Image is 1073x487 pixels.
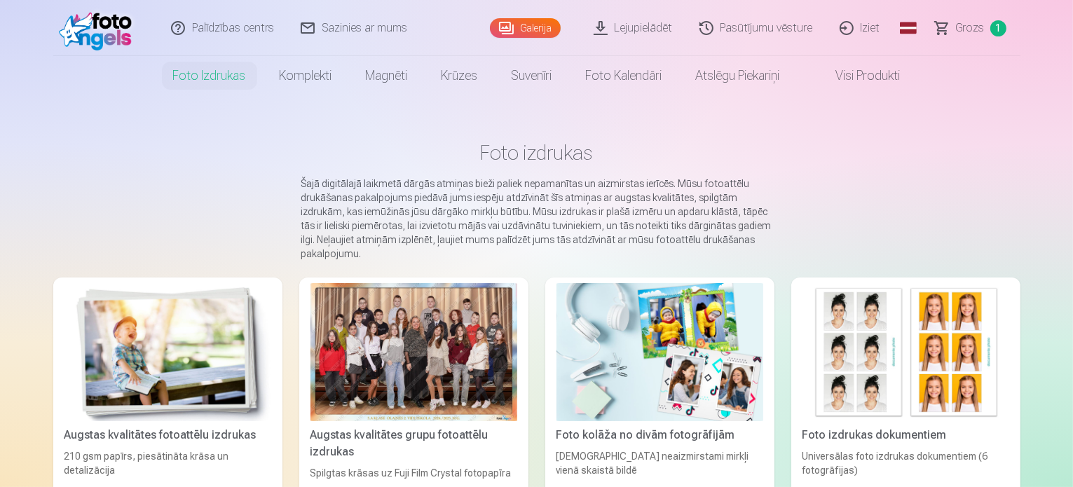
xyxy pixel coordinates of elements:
div: [DEMOGRAPHIC_DATA] neaizmirstami mirkļi vienā skaistā bildē [551,449,769,480]
img: Foto izdrukas dokumentiem [802,283,1009,421]
a: Visi produkti [797,56,917,95]
a: Krūzes [425,56,495,95]
img: /fa1 [59,6,139,50]
p: Šajā digitālajā laikmetā dārgās atmiņas bieži paliek nepamanītas un aizmirstas ierīcēs. Mūsu foto... [301,177,772,261]
a: Komplekti [263,56,349,95]
div: Foto izdrukas dokumentiem [797,427,1015,444]
div: 210 gsm papīrs, piesātināta krāsa un detalizācija [59,449,277,480]
img: Foto kolāža no divām fotogrāfijām [556,283,763,421]
a: Foto izdrukas [156,56,263,95]
a: Suvenīri [495,56,569,95]
a: Atslēgu piekariņi [679,56,797,95]
a: Foto kalendāri [569,56,679,95]
div: Augstas kvalitātes fotoattēlu izdrukas [59,427,277,444]
a: Magnēti [349,56,425,95]
span: 1 [990,20,1006,36]
div: Foto kolāža no divām fotogrāfijām [551,427,769,444]
div: Augstas kvalitātes grupu fotoattēlu izdrukas [305,427,523,460]
h1: Foto izdrukas [64,140,1009,165]
div: Universālas foto izdrukas dokumentiem (6 fotogrāfijas) [797,449,1015,480]
img: Augstas kvalitātes fotoattēlu izdrukas [64,283,271,421]
div: Spilgtas krāsas uz Fuji Film Crystal fotopapīra [305,466,523,480]
a: Galerija [490,18,561,38]
span: Grozs [956,20,985,36]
